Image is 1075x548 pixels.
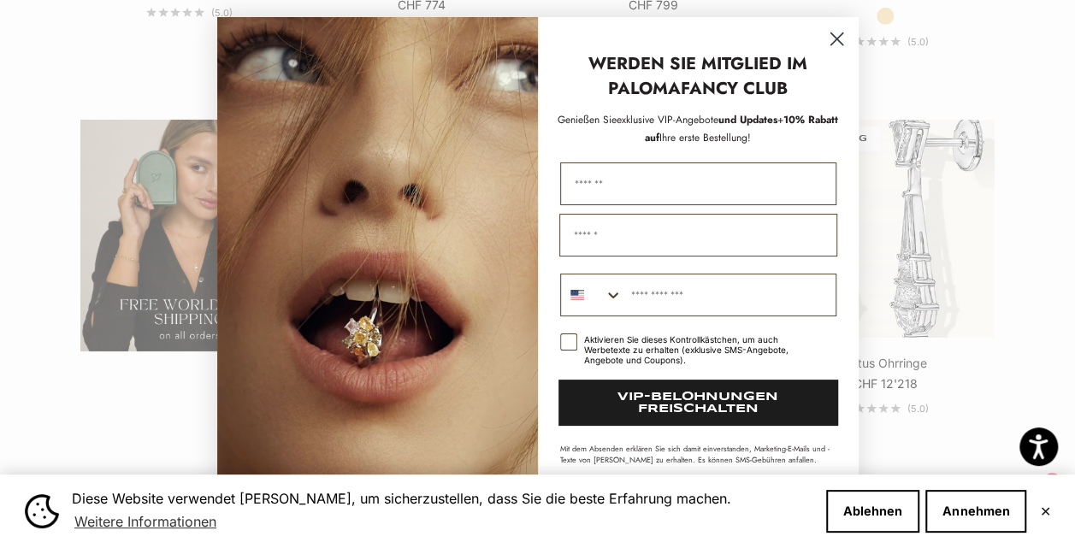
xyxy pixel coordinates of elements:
input: Vorname [560,162,836,205]
strong: FANCY CLUB [681,76,788,101]
img: Cookie-Banner [25,494,59,528]
font: Mit dem Absenden erklären Sie sich damit einverstanden, Marketing-E-Mails und -Texte von [PERSON_... [560,443,830,510]
span: exklusive VIP-Angebote [617,112,718,127]
button: Dialogfeld schließen [822,24,852,54]
button: VIP-BELOHNUNGEN FREISCHALTEN [558,380,838,426]
img: Laden... [217,17,538,536]
input: Telefonnummer [623,274,836,315]
button: Länder suchen [561,274,623,315]
button: Annehmen [925,490,1026,533]
button: Schließen [1039,506,1050,516]
button: Ablehnen [826,490,919,533]
input: E-Mail [559,214,837,256]
font: Diese Website verwendet [PERSON_NAME], um sicherzustellen, dass Sie die beste Erfahrung machen. [72,490,731,507]
img: USA [570,288,584,302]
span: und Updates [617,112,777,127]
span: Genießen Sie [558,112,617,127]
div: Aktivieren Sie dieses Kontrollkästchen, um auch Werbetexte zu erhalten (exklusive SMS-Angebote, A... [584,334,816,365]
a: Weitere Informationen [72,509,219,534]
strong: WERDEN SIE MITGLIED IM PALOMA [588,51,807,101]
